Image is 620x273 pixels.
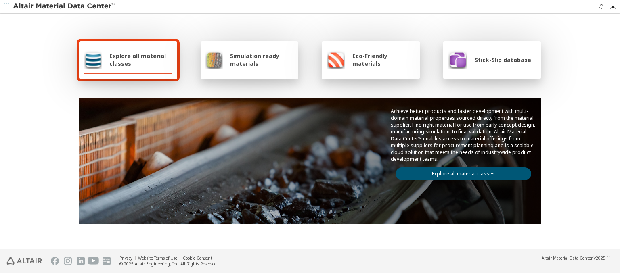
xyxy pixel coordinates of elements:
[542,255,593,261] span: Altair Material Data Center
[119,255,132,261] a: Privacy
[6,257,42,265] img: Altair Engineering
[396,167,531,180] a: Explore all material classes
[230,52,293,67] span: Simulation ready materials
[84,50,102,69] img: Explore all material classes
[183,255,212,261] a: Cookie Consent
[448,50,467,69] img: Stick-Slip database
[138,255,177,261] a: Website Terms of Use
[109,52,172,67] span: Explore all material classes
[391,108,536,163] p: Achieve better products and faster development with multi-domain material properties sourced dire...
[13,2,116,10] img: Altair Material Data Center
[205,50,223,69] img: Simulation ready materials
[542,255,610,261] div: (v2025.1)
[352,52,415,67] span: Eco-Friendly materials
[475,56,531,64] span: Stick-Slip database
[327,50,345,69] img: Eco-Friendly materials
[119,261,218,267] div: © 2025 Altair Engineering, Inc. All Rights Reserved.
